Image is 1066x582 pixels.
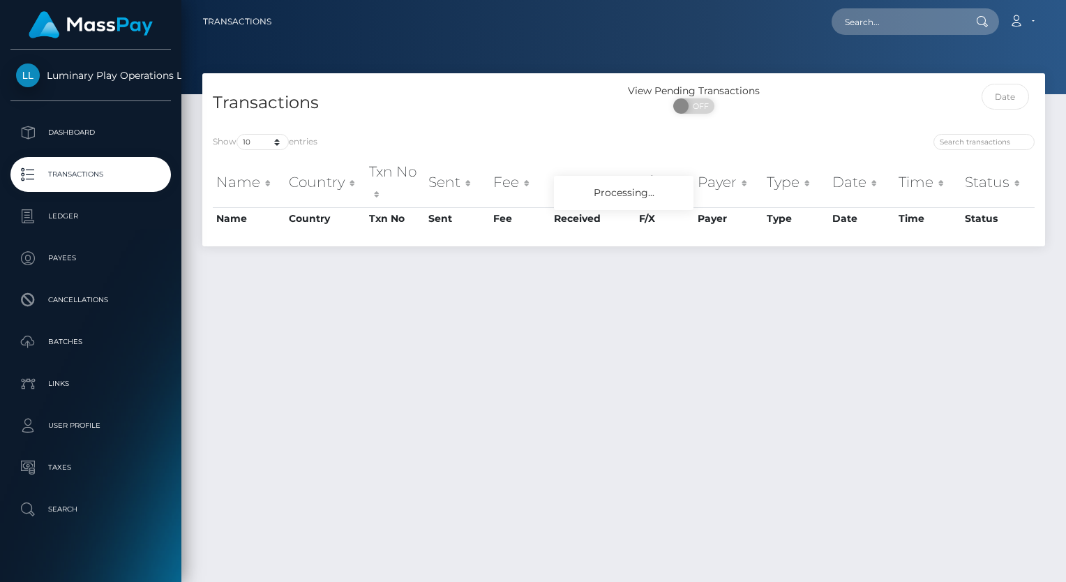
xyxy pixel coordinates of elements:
th: Country [285,207,366,230]
th: Country [285,158,366,207]
th: Received [550,158,636,207]
th: Date [829,207,895,230]
th: F/X [636,158,693,207]
img: MassPay Logo [29,11,153,38]
th: Payer [694,207,763,230]
a: Transactions [203,7,271,36]
th: Status [961,207,1035,230]
th: Received [550,207,636,230]
div: Processing... [554,176,693,210]
th: Date [829,158,895,207]
th: Type [763,158,829,207]
a: Taxes [10,450,171,485]
a: Search [10,492,171,527]
p: Batches [16,331,165,352]
th: Status [961,158,1035,207]
span: Luminary Play Operations Limited [10,69,171,82]
th: Fee [490,207,550,230]
p: Ledger [16,206,165,227]
a: Ledger [10,199,171,234]
a: Batches [10,324,171,359]
label: Show entries [213,134,317,150]
a: Links [10,366,171,401]
h4: Transactions [213,91,613,115]
a: Cancellations [10,283,171,318]
p: Cancellations [16,290,165,311]
p: Taxes [16,457,165,478]
p: User Profile [16,415,165,436]
input: Search transactions [933,134,1035,150]
th: Txn No [366,207,425,230]
input: Date filter [982,84,1029,110]
th: Time [895,158,962,207]
p: Search [16,499,165,520]
a: Dashboard [10,115,171,150]
input: Search... [832,8,963,35]
div: View Pending Transactions [624,84,764,98]
th: Time [895,207,962,230]
th: Payer [694,158,763,207]
select: Showentries [237,134,289,150]
a: User Profile [10,408,171,443]
p: Payees [16,248,165,269]
span: OFF [681,98,716,114]
th: Sent [425,158,490,207]
th: Name [213,207,285,230]
img: Luminary Play Operations Limited [16,64,40,87]
p: Dashboard [16,122,165,143]
p: Links [16,373,165,394]
th: Type [763,207,829,230]
th: Txn No [366,158,425,207]
p: Transactions [16,164,165,185]
th: Fee [490,158,550,207]
a: Transactions [10,157,171,192]
th: F/X [636,207,693,230]
a: Payees [10,241,171,276]
th: Name [213,158,285,207]
th: Sent [425,207,490,230]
